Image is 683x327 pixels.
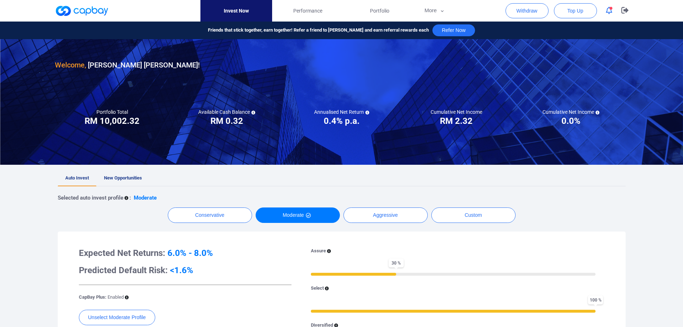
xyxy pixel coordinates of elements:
span: New Opportunities [104,175,142,181]
h3: RM 0.32 [210,115,243,127]
button: Aggressive [343,207,428,223]
p: : [129,193,131,202]
p: Assure [311,247,326,255]
h3: RM 10,002.32 [85,115,139,127]
button: Moderate [256,207,340,223]
h3: [PERSON_NAME] [PERSON_NAME] ! [55,59,200,71]
span: 6.0% - 8.0% [167,248,213,258]
p: Selected auto invest profile [58,193,123,202]
p: Moderate [134,193,157,202]
span: 100 % [588,295,603,304]
button: Unselect Moderate Profile [79,310,155,325]
h5: Cumulative Net Income [431,109,482,115]
h3: 0.4% p.a. [324,115,360,127]
button: Conservative [168,207,252,223]
h3: RM 2.32 [440,115,473,127]
span: <1.6% [170,265,193,275]
span: 30 % [389,258,404,267]
h3: 0.0% [561,115,580,127]
h5: Cumulative Net Income [542,109,599,115]
span: Auto Invest [65,175,89,181]
h5: Available Cash Balance [198,109,255,115]
p: CapBay Plus: [79,294,124,301]
h3: Expected Net Returns: [79,247,291,259]
h5: Portfolio Total [96,109,128,115]
button: Custom [431,207,516,223]
span: Enabled [108,294,124,300]
span: Welcome, [55,61,86,69]
h5: Annualised Net Return [314,109,369,115]
h3: Predicted Default Risk: [79,265,291,276]
p: Select [311,285,324,292]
